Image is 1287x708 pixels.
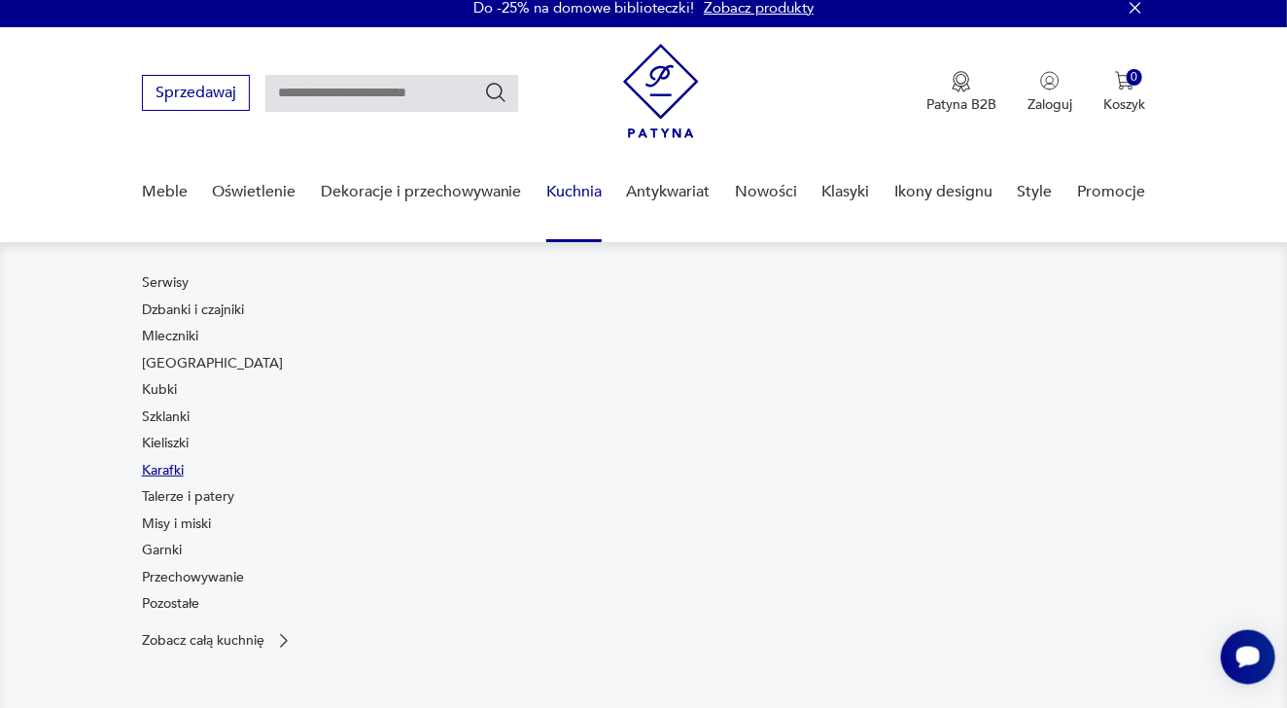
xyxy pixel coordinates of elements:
[142,354,283,373] a: [GEOGRAPHIC_DATA]
[952,71,971,92] img: Ikona medalu
[142,594,199,614] a: Pozostałe
[926,95,996,114] p: Patyna B2B
[142,634,264,647] p: Zobacz całą kuchnię
[653,273,1145,651] img: b2f6bfe4a34d2e674d92badc23dc4074.jpg
[627,155,711,230] a: Antykwariat
[1018,155,1053,230] a: Style
[822,155,870,230] a: Klasyki
[546,155,602,230] a: Kuchnia
[1221,630,1275,685] iframe: Smartsupp widget button
[894,155,992,230] a: Ikony designu
[1027,95,1072,114] p: Zaloguj
[484,81,507,104] button: Szukaj
[623,44,699,138] img: Patyna - sklep z meblami i dekoracjami vintage
[926,71,996,114] button: Patyna B2B
[142,514,211,534] a: Misy i miski
[1027,71,1072,114] button: Zaloguj
[142,407,190,427] a: Szklanki
[142,88,250,101] a: Sprzedawaj
[142,301,244,320] a: Dzbanki i czajniki
[142,631,294,651] a: Zobacz całą kuchnię
[142,434,189,453] a: Kieliszki
[142,541,182,560] a: Garnki
[142,273,189,293] a: Serwisy
[212,155,296,230] a: Oświetlenie
[142,568,244,587] a: Przechowywanie
[1127,69,1143,86] div: 0
[1103,95,1145,114] p: Koszyk
[142,461,184,480] a: Karafki
[1115,71,1134,90] img: Ikona koszyka
[142,155,188,230] a: Meble
[1103,71,1145,114] button: 0Koszyk
[142,75,250,111] button: Sprzedawaj
[142,487,234,507] a: Talerze i patery
[926,71,996,114] a: Ikona medaluPatyna B2B
[1040,71,1060,90] img: Ikonka użytkownika
[142,380,177,400] a: Kubki
[142,327,198,346] a: Mleczniki
[321,155,522,230] a: Dekoracje i przechowywanie
[735,155,797,230] a: Nowości
[1077,155,1145,230] a: Promocje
